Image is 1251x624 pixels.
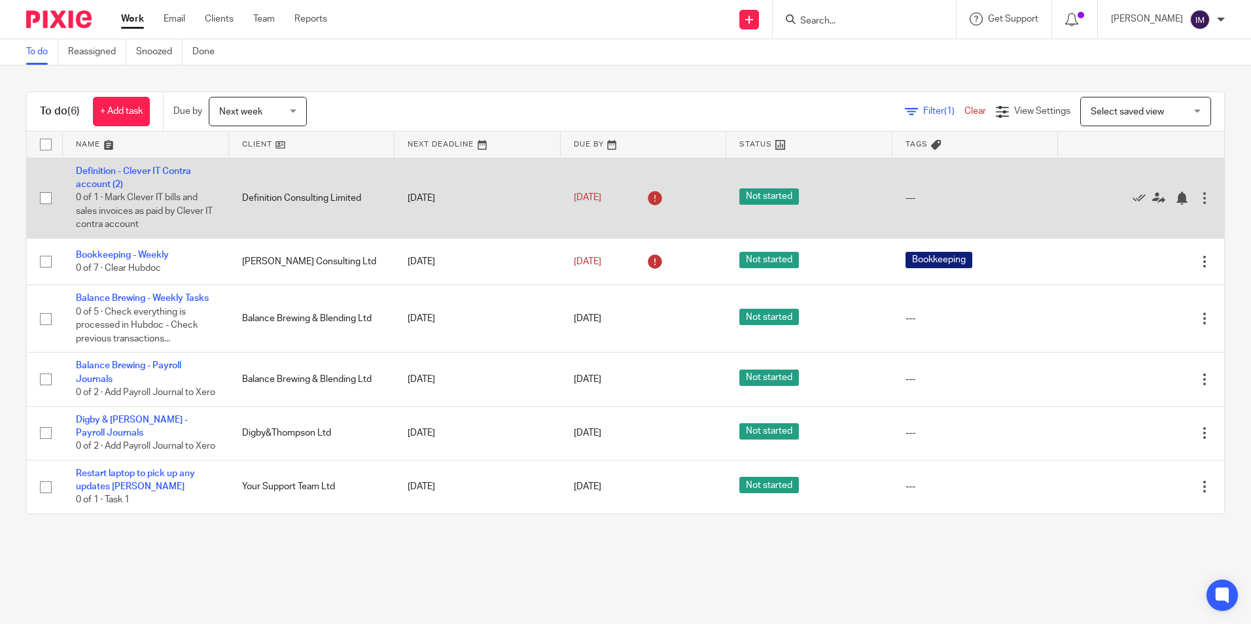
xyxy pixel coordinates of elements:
span: Not started [739,370,799,386]
span: Bookkeeping [906,252,972,268]
span: Next week [219,107,262,116]
span: [DATE] [574,375,601,384]
div: --- [906,192,1046,205]
td: [DATE] [395,460,561,513]
a: Reports [294,12,327,26]
span: Not started [739,252,799,268]
span: [DATE] [574,314,601,323]
span: Filter [923,107,964,116]
a: Work [121,12,144,26]
a: Email [164,12,185,26]
span: Select saved view [1091,107,1164,116]
td: Your Support Team Ltd [229,460,395,513]
input: Search [799,16,917,27]
a: Reassigned [68,39,126,65]
p: Due by [173,105,202,118]
span: 0 of 7 · Clear Hubdoc [76,264,161,273]
a: Balance Brewing - Payroll Journals [76,361,181,383]
img: svg%3E [1189,9,1210,30]
td: [DATE] [395,158,561,238]
a: Team [253,12,275,26]
span: 0 of 2 · Add Payroll Journal to Xero [76,388,215,397]
span: (1) [944,107,955,116]
a: Mark as done [1133,191,1152,204]
a: Clients [205,12,234,26]
span: Not started [739,309,799,325]
td: [DATE] [395,406,561,460]
div: --- [906,480,1046,493]
div: --- [906,373,1046,386]
a: + Add task [93,97,150,126]
img: Pixie [26,10,92,28]
span: [DATE] [574,482,601,491]
span: [DATE] [574,193,601,202]
td: Balance Brewing & Blending Ltd [229,285,395,353]
span: 0 of 2 · Add Payroll Journal to Xero [76,442,215,451]
a: Done [192,39,224,65]
td: Definition Consulting Limited [229,158,395,238]
span: 0 of 1 · Task 1 [76,496,130,505]
a: Snoozed [136,39,183,65]
span: [DATE] [574,257,601,266]
span: Not started [739,423,799,440]
td: [DATE] [395,285,561,353]
div: --- [906,426,1046,440]
a: Digby & [PERSON_NAME] - Payroll Journals [76,415,188,438]
a: Balance Brewing - Weekly Tasks [76,294,209,303]
a: Restart laptop to pick up any updates [PERSON_NAME] [76,469,195,491]
a: Bookkeeping - Weekly [76,251,169,260]
span: Not started [739,477,799,493]
div: --- [906,312,1046,325]
span: Not started [739,188,799,205]
td: [PERSON_NAME] Consulting Ltd [229,238,395,285]
span: (6) [67,106,80,116]
td: Digby&Thompson Ltd [229,406,395,460]
a: To do [26,39,58,65]
td: Balance Brewing & Blending Ltd [229,353,395,406]
td: [DATE] [395,353,561,406]
a: Clear [964,107,986,116]
span: Get Support [988,14,1038,24]
p: [PERSON_NAME] [1111,12,1183,26]
span: [DATE] [574,428,601,438]
td: [DATE] [395,238,561,285]
span: 0 of 5 · Check everything is processed in Hubdoc - Check previous transactions... [76,307,198,343]
span: 0 of 1 · Mark Clever IT bills and sales invoices as paid by Clever IT contra account [76,193,213,229]
a: Definition - Clever IT Contra account (2) [76,167,191,189]
span: Tags [906,141,928,148]
span: View Settings [1014,107,1070,116]
h1: To do [40,105,80,118]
